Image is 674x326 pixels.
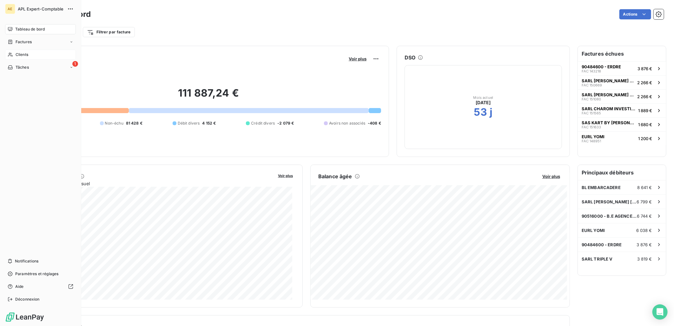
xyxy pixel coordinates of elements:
span: 8 641 € [637,185,652,190]
button: Voir plus [540,173,562,179]
div: Open Intercom Messenger [652,304,668,320]
button: Actions [619,9,651,19]
button: Voir plus [276,173,295,178]
span: SARL [PERSON_NAME] [PERSON_NAME] [582,199,637,204]
h6: DSO [405,54,415,61]
span: SARL [PERSON_NAME] [PERSON_NAME] [582,78,635,83]
span: Aide [15,284,24,289]
span: FAC 151633 [582,125,601,129]
span: Voir plus [349,56,367,61]
span: Factures [16,39,32,45]
button: 90484600 - ERDREFAC 1432183 876 € [578,61,666,75]
span: Mois actuel [473,96,493,99]
span: SARL TRIPLE V [582,256,613,261]
span: Tableau de bord [15,26,45,32]
button: EURL YOMIFAC 1489511 200 € [578,131,666,145]
h2: j [490,106,492,119]
span: 6 744 € [637,214,652,219]
span: 1 200 € [638,136,652,141]
span: SAS KART BY [PERSON_NAME] [582,120,636,125]
span: Avoirs non associés [329,120,365,126]
span: Chiffre d'affaires mensuel [36,180,274,187]
span: 90484600 - ERDRE [582,64,621,69]
span: Voir plus [542,174,560,179]
span: Voir plus [278,173,293,178]
span: 3 819 € [637,256,652,261]
span: 2 266 € [637,80,652,85]
span: 90484600 - ERDRE [582,242,622,247]
button: SARL [PERSON_NAME] [PERSON_NAME]FAC 1510802 266 € [578,89,666,103]
button: SARL [PERSON_NAME] [PERSON_NAME]FAC 1506692 266 € [578,75,666,89]
span: 90516000 - B.E AGENCEMENT [582,214,637,219]
span: FAC 151080 [582,97,601,101]
span: Notifications [15,258,38,264]
span: BL EMBARCADERE [582,185,621,190]
span: 1 680 € [638,122,652,127]
span: 3 876 € [637,242,652,247]
span: Crédit divers [251,120,275,126]
img: Logo LeanPay [5,312,44,322]
span: FAC 143218 [582,69,601,73]
h6: Principaux débiteurs [578,165,666,180]
button: Voir plus [347,56,368,62]
span: -2 079 € [277,120,294,126]
span: -408 € [368,120,381,126]
span: Déconnexion [15,296,40,302]
span: Non-échu [105,120,123,126]
h2: 111 887,24 € [36,87,381,106]
span: 6 038 € [636,228,652,233]
span: 81 428 € [126,120,142,126]
span: EURL YOMI [582,228,605,233]
span: APL Expert-Comptable [18,6,63,11]
a: Aide [5,282,76,292]
span: Tâches [16,65,29,70]
span: 3 876 € [638,66,652,71]
span: Clients [16,52,28,58]
span: 2 266 € [637,94,652,99]
span: EURL YOMI [582,134,605,139]
h2: 53 [474,106,487,119]
span: FAC 151565 [582,111,601,115]
span: SARL [PERSON_NAME] [PERSON_NAME] [582,92,635,97]
span: FAC 148951 [582,139,601,143]
div: AE [5,4,15,14]
span: 1 889 € [638,108,652,113]
button: SAS KART BY [PERSON_NAME]FAC 1516331 680 € [578,117,666,131]
h6: Balance âgée [318,173,352,180]
button: SARL CHAROM INVESTISSEMENTSFAC 1515651 889 € [578,103,666,117]
h6: Factures échues [578,46,666,61]
span: 4 152 € [202,120,216,126]
span: SARL CHAROM INVESTISSEMENTS [582,106,636,111]
span: Débit divers [178,120,200,126]
span: 1 [72,61,78,67]
span: 6 799 € [637,199,652,204]
span: FAC 150669 [582,83,602,87]
span: [DATE] [476,99,491,106]
button: Filtrer par facture [83,27,135,37]
span: Paramètres et réglages [15,271,58,277]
